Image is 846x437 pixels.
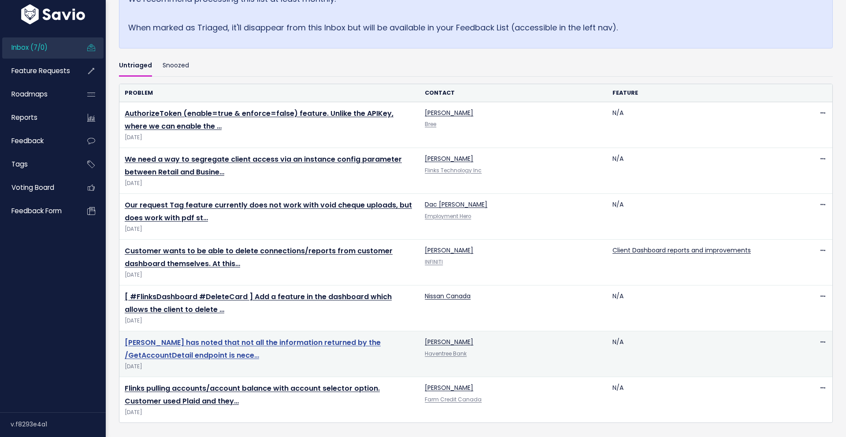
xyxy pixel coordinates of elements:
[607,377,795,423] td: N/A
[607,285,795,331] td: N/A
[425,108,473,117] a: [PERSON_NAME]
[125,225,414,234] span: [DATE]
[2,201,73,221] a: Feedback form
[2,131,73,151] a: Feedback
[425,246,473,255] a: [PERSON_NAME]
[2,107,73,128] a: Reports
[425,213,471,220] a: Employment Hero
[607,194,795,240] td: N/A
[425,383,473,392] a: [PERSON_NAME]
[425,259,443,266] a: INFINITI
[11,66,70,75] span: Feature Requests
[125,316,414,326] span: [DATE]
[119,56,833,76] ul: Filter feature requests
[2,178,73,198] a: Voting Board
[425,292,471,300] a: Nissan Canada
[11,89,48,99] span: Roadmaps
[125,154,402,177] a: We need a way to segregate client access via an instance config parameter between Retail and Busine…
[2,37,73,58] a: Inbox (7/0)
[11,113,37,122] span: Reports
[125,179,414,188] span: [DATE]
[607,102,795,148] td: N/A
[11,206,62,215] span: Feedback form
[612,246,751,255] a: Client Dashboard reports and improvements
[11,43,48,52] span: Inbox (7/0)
[425,121,436,128] a: Bree
[425,350,467,357] a: Haventree Bank
[2,84,73,104] a: Roadmaps
[425,396,482,403] a: Farm Credit Canada
[125,246,393,269] a: Customer wants to be able to delete connections/reports from customer dashboard themselves. At this…
[11,159,28,169] span: Tags
[11,413,106,436] div: v.f8293e4a1
[425,154,473,163] a: [PERSON_NAME]
[125,337,381,360] a: [PERSON_NAME] has noted that not all the information returned by the /GetAccountDetail endpoint i...
[19,4,87,24] img: logo-white.9d6f32f41409.svg
[119,84,419,102] th: Problem
[425,167,482,174] a: Flinks Technology Inc
[425,200,487,209] a: Dac [PERSON_NAME]
[125,270,414,280] span: [DATE]
[163,56,189,76] a: Snoozed
[419,84,607,102] th: Contact
[125,108,393,131] a: AuthorizeToken (enable=true & enforce=false) feature. Unlike the APIKey, where we can enable the …
[2,154,73,174] a: Tags
[607,84,795,102] th: Feature
[125,383,380,406] a: Flinks pulling accounts/account balance with account selector option. Customer used Plaid and they…
[125,408,414,417] span: [DATE]
[607,331,795,377] td: N/A
[125,200,412,223] a: Our request Tag feature currently does not work with void cheque uploads, but does work with pdf st…
[119,56,152,76] a: Untriaged
[11,136,44,145] span: Feedback
[607,148,795,194] td: N/A
[11,183,54,192] span: Voting Board
[2,61,73,81] a: Feature Requests
[125,292,392,315] a: [ #FlinksDashboard #DeleteCard ] Add a feature in the dashboard which allows the client to delete …
[125,362,414,371] span: [DATE]
[125,133,414,142] span: [DATE]
[425,337,473,346] a: [PERSON_NAME]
